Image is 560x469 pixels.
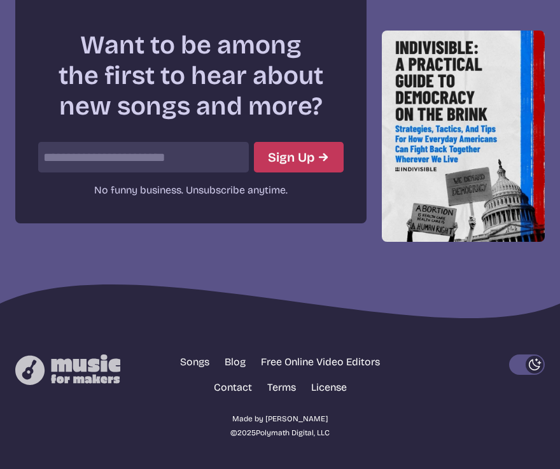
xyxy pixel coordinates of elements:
[94,184,288,196] span: No funny business. Unsubscribe anytime.
[261,354,380,370] a: Free Online Video Editors
[382,31,545,241] img: Help save our democracy!
[214,380,252,395] a: Contact
[254,142,344,172] button: Submit
[311,380,347,395] a: License
[38,30,344,122] h2: Want to be among the first to hear about new songs and more?
[15,354,120,385] img: Music for Makers logo
[232,413,328,424] a: Made by [PERSON_NAME]
[225,354,246,370] a: Blog
[230,428,330,437] span: © 2025 Polymath Digital, LLC
[267,380,296,395] a: Terms
[180,354,209,370] a: Songs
